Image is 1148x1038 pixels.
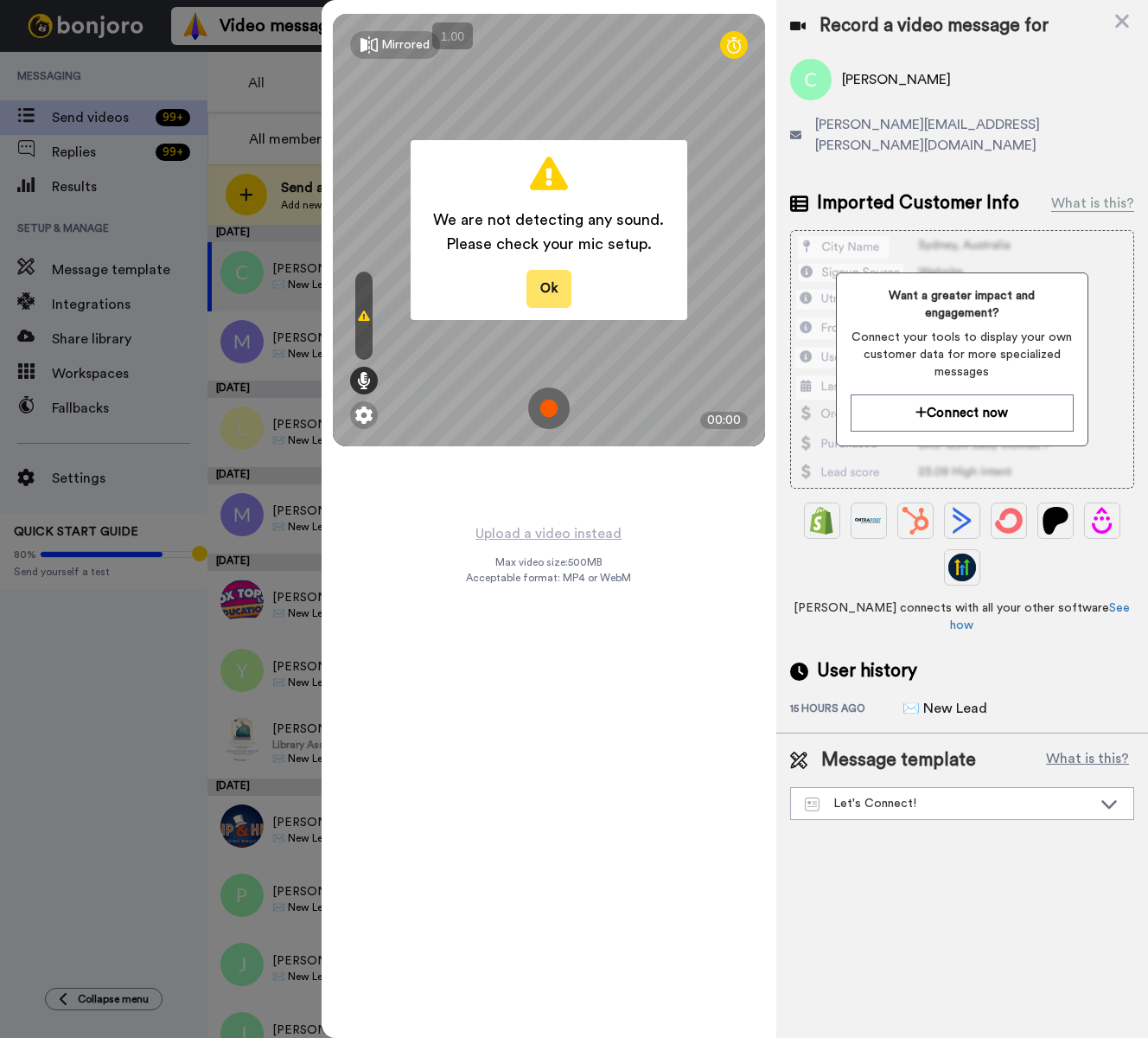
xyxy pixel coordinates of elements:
button: Ok [526,270,571,307]
span: Message template [821,747,976,773]
span: User history [817,658,917,684]
img: Ontraport [855,507,883,535]
span: Please check your mic setup. [433,232,664,256]
img: ConvertKit [995,507,1023,535]
img: GoHighLevel [948,554,976,581]
img: Shopify [808,507,836,535]
span: Max video size: 500 MB [495,555,603,569]
button: Connect now [851,394,1073,432]
span: Want a greater impact and engagement? [851,287,1073,322]
button: Upload a video instead [470,522,627,545]
a: See how [950,602,1130,631]
span: Acceptable format: MP4 or WebM [466,571,631,585]
button: What is this? [1041,747,1134,773]
div: 15 hours ago [790,702,902,719]
img: ic_record_start.svg [528,388,570,429]
img: Hubspot [902,507,929,535]
span: Connect your tools to display your own customer data for more specialized messages [851,329,1073,381]
span: We are not detecting any sound. [433,208,664,232]
div: What is this? [1051,193,1134,214]
img: Patreon [1042,507,1069,535]
span: Imported Customer Info [817,190,1019,216]
span: [PERSON_NAME] connects with all your other software [790,599,1134,634]
img: ActiveCampaign [948,507,976,535]
img: ic_gear.svg [355,407,373,424]
div: 00:00 [700,412,748,429]
img: Message-temps.svg [805,798,820,811]
div: Let's Connect! [805,795,1092,812]
img: Drip [1088,507,1116,535]
div: ✉️ New Lead [902,698,989,719]
span: [PERSON_NAME][EMAIL_ADDRESS][PERSON_NAME][DOMAIN_NAME] [815,114,1134,156]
